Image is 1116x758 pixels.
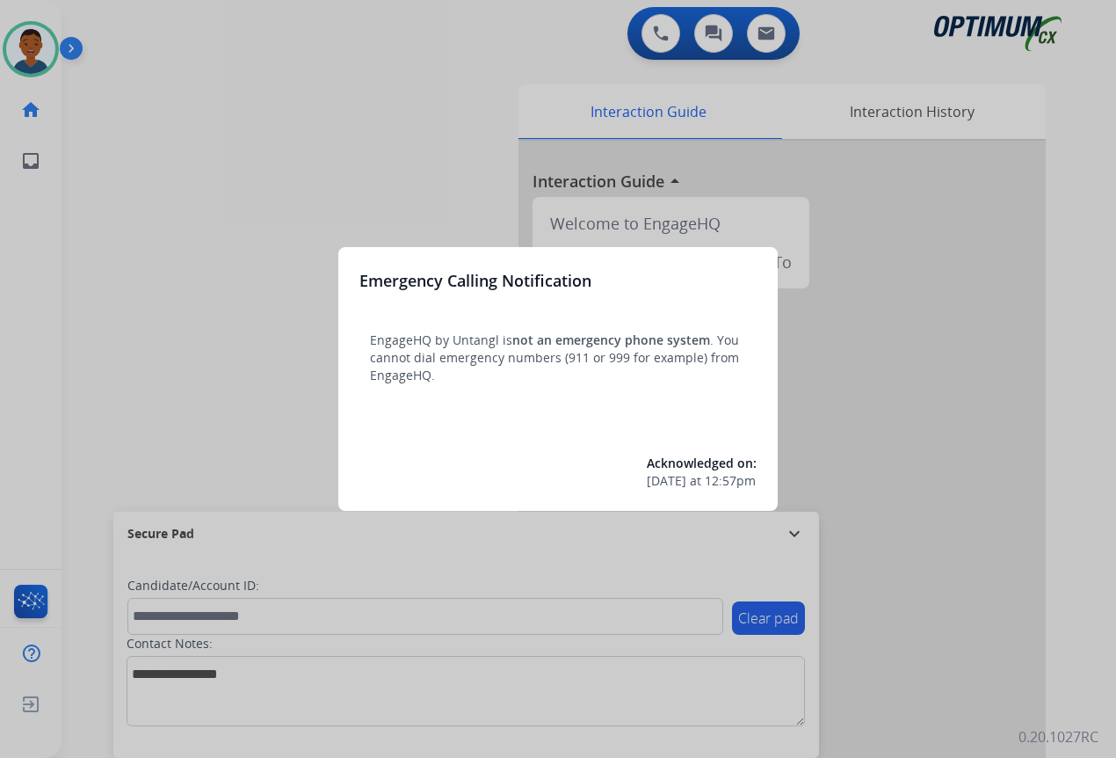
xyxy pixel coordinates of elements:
[1018,726,1098,747] p: 0.20.1027RC
[359,268,591,293] h3: Emergency Calling Notification
[647,455,757,471] span: Acknowledged on:
[512,332,710,348] span: not an emergency phone system
[705,472,756,490] span: 12:57pm
[647,472,686,490] span: [DATE]
[647,472,757,490] div: at
[370,332,746,384] p: EngageHQ by Untangl is . You cannot dial emergency numbers (911 or 999 for example) from EngageHQ.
